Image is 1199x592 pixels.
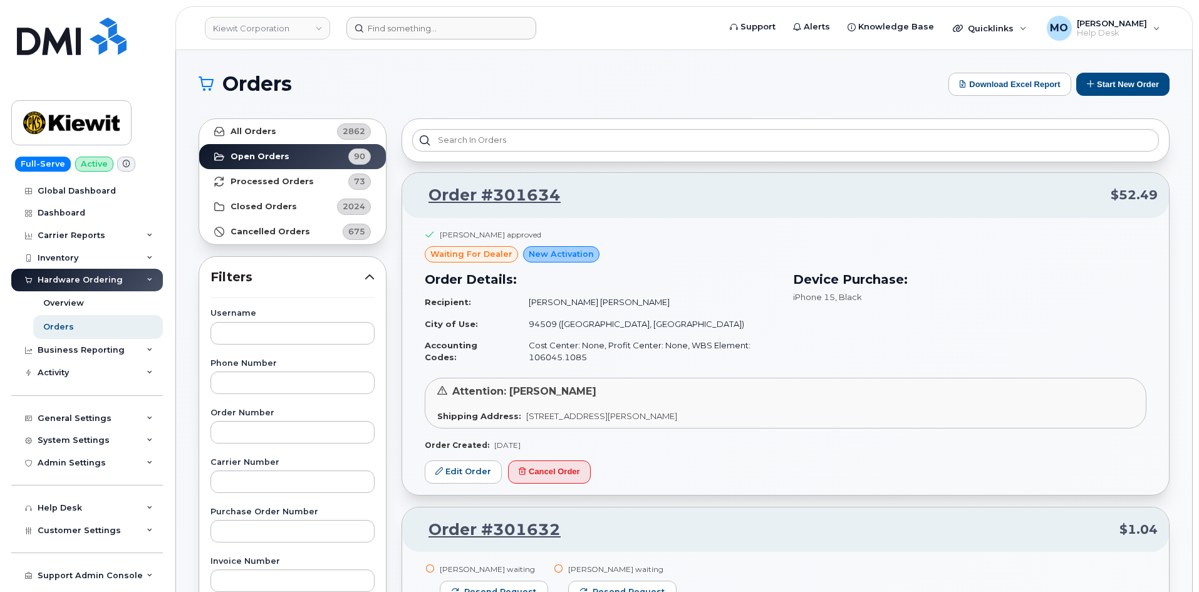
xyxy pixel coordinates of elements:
[231,152,289,162] strong: Open Orders
[348,226,365,237] span: 675
[425,440,489,450] strong: Order Created:
[793,292,835,302] span: iPhone 15
[517,335,778,368] td: Cost Center: None, Profit Center: None, WBS Element: 106045.1085
[413,519,561,541] a: Order #301632
[210,409,375,417] label: Order Number
[199,119,386,144] a: All Orders2862
[210,508,375,516] label: Purchase Order Number
[199,144,386,169] a: Open Orders90
[568,564,677,574] div: [PERSON_NAME] waiting
[440,229,541,240] div: [PERSON_NAME] approved
[354,150,365,162] span: 90
[199,169,386,194] a: Processed Orders73
[199,219,386,244] a: Cancelled Orders675
[210,268,365,286] span: Filters
[529,248,594,260] span: New Activation
[425,460,502,484] a: Edit Order
[425,297,471,307] strong: Recipient:
[231,202,297,212] strong: Closed Orders
[517,313,778,335] td: 94509 ([GEOGRAPHIC_DATA], [GEOGRAPHIC_DATA])
[440,564,548,574] div: [PERSON_NAME] waiting
[835,292,862,302] span: , Black
[354,175,365,187] span: 73
[1111,186,1158,204] span: $52.49
[1144,537,1190,583] iframe: Messenger Launcher
[210,360,375,368] label: Phone Number
[210,558,375,566] label: Invoice Number
[343,125,365,137] span: 2862
[412,129,1159,152] input: Search in orders
[210,459,375,467] label: Carrier Number
[1119,521,1158,539] span: $1.04
[210,309,375,318] label: Username
[425,270,778,289] h3: Order Details:
[948,73,1071,96] button: Download Excel Report
[343,200,365,212] span: 2024
[413,184,561,207] a: Order #301634
[508,460,591,484] button: Cancel Order
[425,340,477,362] strong: Accounting Codes:
[1076,73,1170,96] button: Start New Order
[425,319,478,329] strong: City of Use:
[437,411,521,421] strong: Shipping Address:
[231,227,310,237] strong: Cancelled Orders
[222,75,292,93] span: Orders
[526,411,677,421] span: [STREET_ADDRESS][PERSON_NAME]
[430,248,512,260] span: waiting for dealer
[494,440,521,450] span: [DATE]
[231,127,276,137] strong: All Orders
[452,385,596,397] span: Attention: [PERSON_NAME]
[793,270,1146,289] h3: Device Purchase:
[517,291,778,313] td: [PERSON_NAME] [PERSON_NAME]
[199,194,386,219] a: Closed Orders2024
[231,177,314,187] strong: Processed Orders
